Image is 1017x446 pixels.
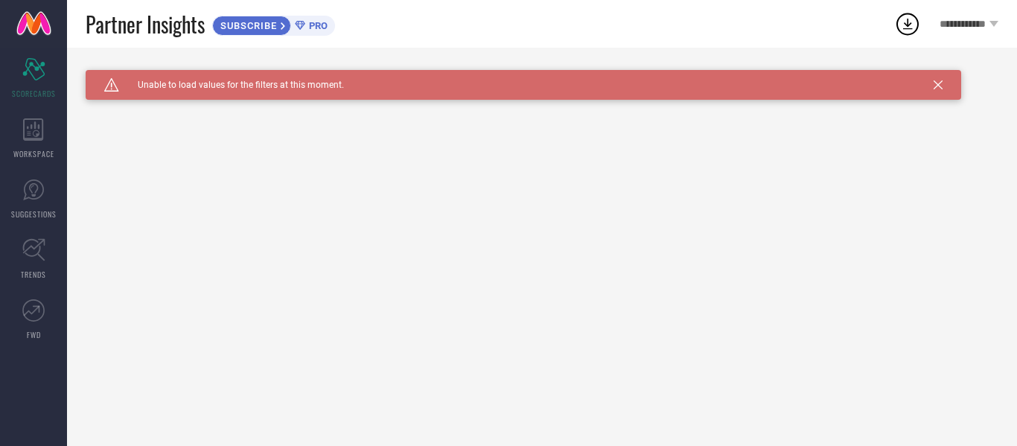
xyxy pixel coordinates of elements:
span: SCORECARDS [12,88,56,99]
span: Partner Insights [86,9,205,39]
span: PRO [305,20,328,31]
span: SUGGESTIONS [11,208,57,220]
a: SUBSCRIBEPRO [212,12,335,36]
span: TRENDS [21,269,46,280]
span: WORKSPACE [13,148,54,159]
span: FWD [27,329,41,340]
span: SUBSCRIBE [213,20,281,31]
div: Open download list [894,10,921,37]
span: Unable to load values for the filters at this moment. [119,80,344,90]
div: Unable to load filters at this moment. Please try later. [86,70,998,82]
